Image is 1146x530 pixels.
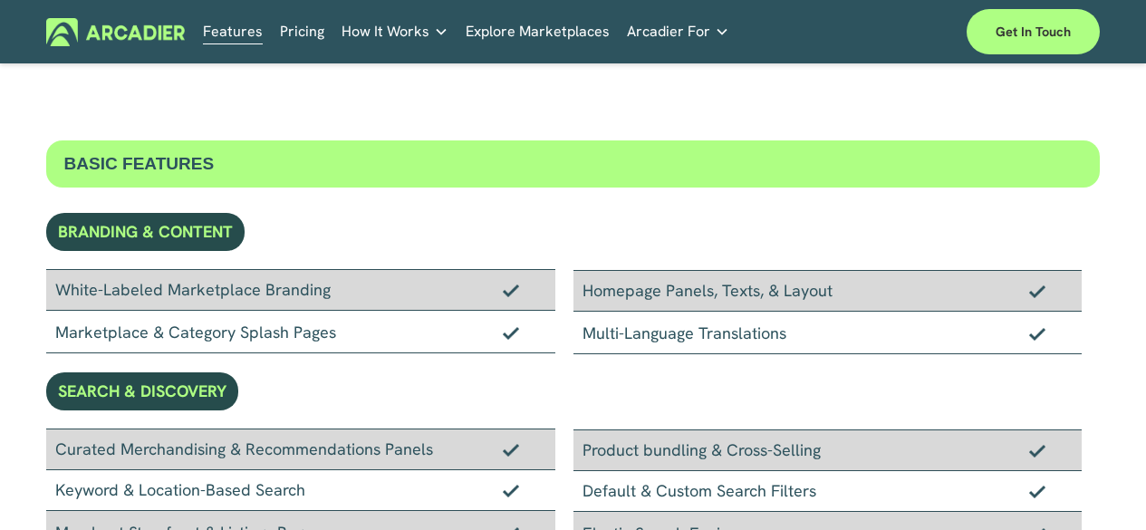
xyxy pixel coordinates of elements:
[503,443,519,456] img: Checkmark
[280,18,324,46] a: Pricing
[573,312,1083,354] div: Multi-Language Translations
[503,484,519,496] img: Checkmark
[573,471,1083,512] div: Default & Custom Search Filters
[46,140,1101,188] div: BASIC FEATURES
[627,18,729,46] a: folder dropdown
[1029,327,1045,340] img: Checkmark
[1029,284,1045,297] img: Checkmark
[342,19,429,44] span: How It Works
[503,326,519,339] img: Checkmark
[46,213,245,251] div: BRANDING & CONTENT
[46,470,555,511] div: Keyword & Location-Based Search
[46,18,185,46] img: Arcadier
[503,284,519,296] img: Checkmark
[1029,444,1045,457] img: Checkmark
[1029,485,1045,497] img: Checkmark
[466,18,610,46] a: Explore Marketplaces
[46,372,238,410] div: SEARCH & DISCOVERY
[46,269,555,311] div: White-Labeled Marketplace Branding
[573,270,1083,312] div: Homepage Panels, Texts, & Layout
[967,9,1100,54] a: Get in touch
[573,429,1083,471] div: Product bundling & Cross-Selling
[342,18,448,46] a: folder dropdown
[46,429,555,470] div: Curated Merchandising & Recommendations Panels
[203,18,263,46] a: Features
[46,311,555,353] div: Marketplace & Category Splash Pages
[627,19,710,44] span: Arcadier For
